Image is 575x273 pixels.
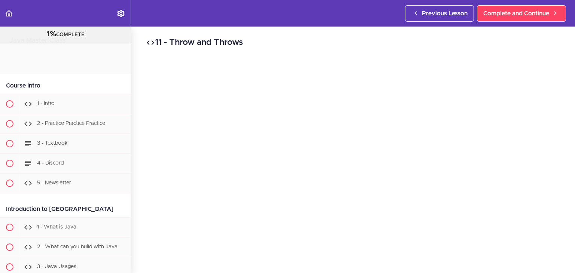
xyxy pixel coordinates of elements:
[4,9,13,18] svg: Back to course curriculum
[405,5,474,22] a: Previous Lesson
[37,264,76,269] span: 3 - Java Usages
[37,244,118,249] span: 2 - What can you build with Java
[37,180,71,185] span: 5 - Newsletter
[37,141,68,146] span: 3 - Textbook
[477,5,566,22] a: Complete and Continue
[146,36,560,49] h2: 11 - Throw and Throws
[422,9,468,18] span: Previous Lesson
[483,9,549,18] span: Complete and Continue
[37,160,64,166] span: 4 - Discord
[37,121,105,126] span: 2 - Practice Practice Practice
[116,9,125,18] svg: Settings Menu
[37,224,76,230] span: 1 - What is Java
[529,226,575,262] iframe: chat widget
[37,101,55,106] span: 1 - Intro
[9,30,121,39] div: COMPLETE
[46,30,56,38] span: 1%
